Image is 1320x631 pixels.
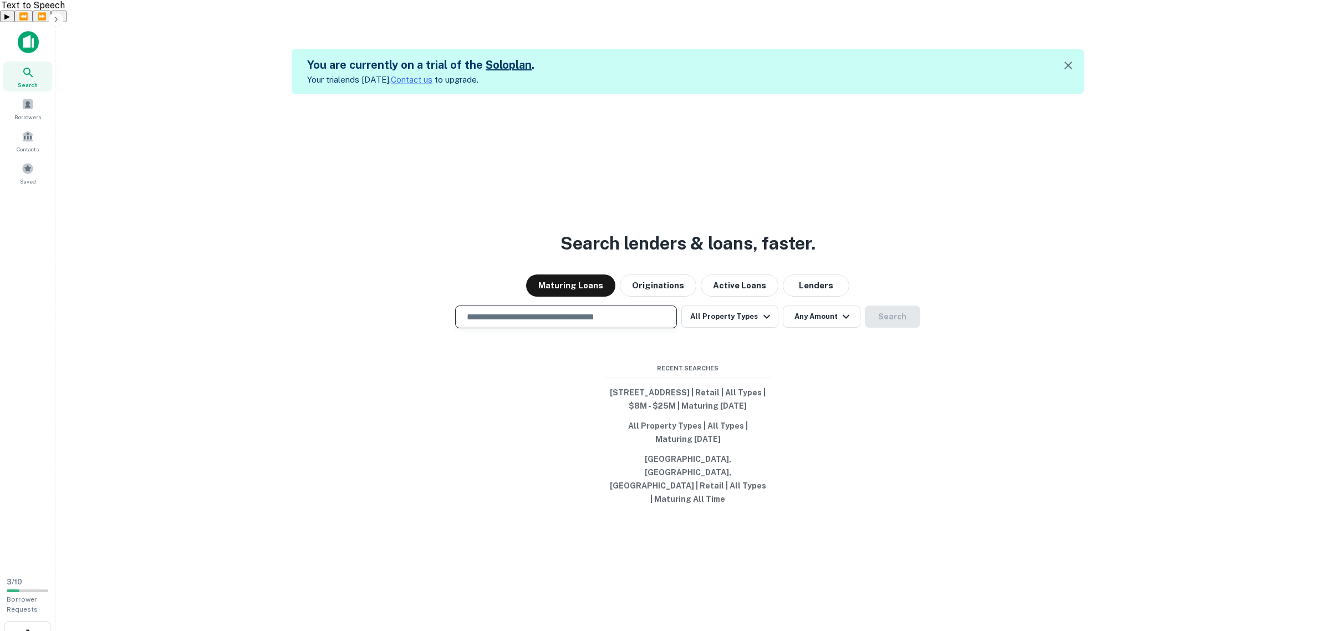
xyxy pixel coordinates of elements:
[18,80,38,89] span: Search
[526,274,615,297] button: Maturing Loans
[681,306,778,328] button: All Property Types
[14,113,41,121] span: Borrowers
[307,57,534,73] h5: You are currently on a trial of the .
[605,449,771,509] button: [GEOGRAPHIC_DATA], [GEOGRAPHIC_DATA], [GEOGRAPHIC_DATA] | Retail | All Types | Maturing All Time
[3,158,52,188] a: Saved
[3,126,52,156] a: Contacts
[18,31,39,53] img: capitalize-icon.png
[560,230,816,257] h3: Search lenders & loans, faster.
[605,364,771,373] span: Recent Searches
[7,596,38,613] span: Borrower Requests
[1265,542,1320,596] iframe: Chat Widget
[3,94,52,124] a: Borrowers
[7,578,22,586] span: 3 / 10
[783,306,860,328] button: Any Amount
[33,11,51,22] button: Forward
[620,274,696,297] button: Originations
[51,11,67,22] button: Settings
[605,416,771,449] button: All Property Types | All Types | Maturing [DATE]
[20,177,36,186] span: Saved
[307,73,534,86] p: Your trial ends [DATE]. to upgrade.
[783,274,849,297] button: Lenders
[3,62,52,91] a: Search
[486,58,532,72] a: Soloplan
[391,75,432,84] a: Contact us
[605,383,771,416] button: [STREET_ADDRESS] | Retail | All Types | $8M - $25M | Maturing [DATE]
[17,145,39,154] span: Contacts
[14,11,33,22] button: Previous
[701,274,778,297] button: Active Loans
